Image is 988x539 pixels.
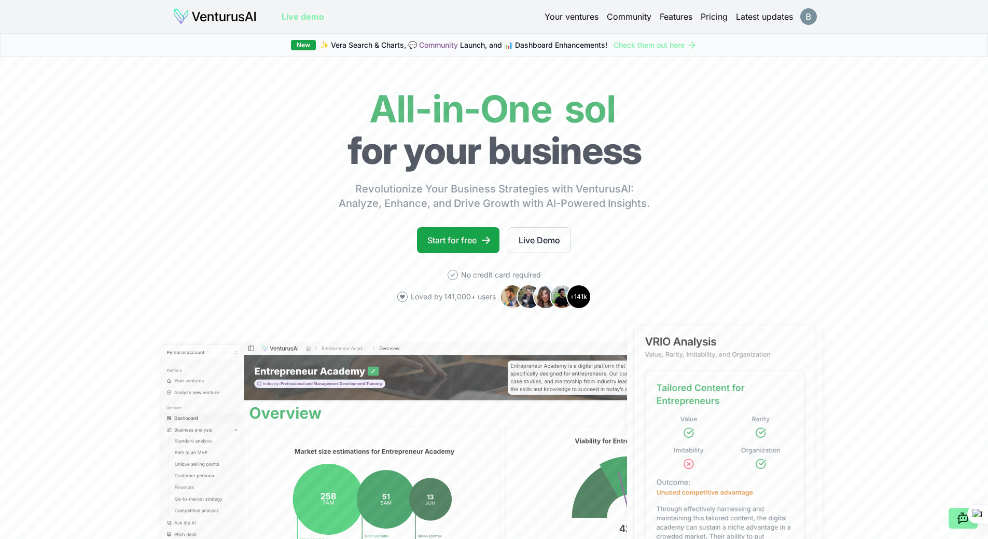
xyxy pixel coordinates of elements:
[282,10,324,23] a: Live demo
[607,10,651,23] a: Community
[660,10,692,23] a: Features
[701,10,728,23] a: Pricing
[417,227,499,253] a: Start for free
[500,284,525,309] img: Avatar 1
[533,284,558,309] img: Avatar 3
[800,8,817,25] img: ACg8ocLnZZAaV-H4tq5ZHhNKi_KPrUirDK15eMFyawAI_7R3lCRD=s96-c
[173,8,257,25] img: logo
[517,284,541,309] img: Avatar 2
[545,10,599,23] a: Your ventures
[736,10,793,23] a: Latest updates
[419,40,458,49] a: Community
[550,284,575,309] img: Avatar 4
[320,40,607,50] span: ✨ Vera Search & Charts, 💬 Launch, and 📊 Dashboard Enhancements!
[508,227,571,253] a: Live Demo
[291,40,316,50] div: New
[614,40,697,50] a: Check them out here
